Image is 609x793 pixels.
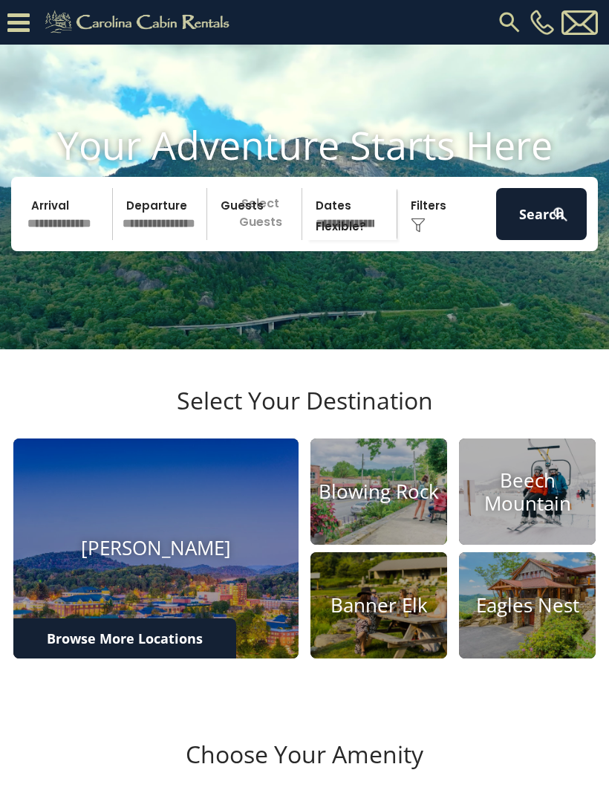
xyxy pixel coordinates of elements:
h4: Blowing Rock [310,480,447,503]
p: Select Guests [212,188,302,240]
a: Beech Mountain [459,438,596,545]
img: search-regular-white.png [551,205,570,224]
img: Khaki-logo.png [37,7,242,37]
img: filter--v1.png [411,218,426,233]
a: [PHONE_NUMBER] [527,10,558,35]
h3: Choose Your Amenity [11,740,598,792]
a: Eagles Nest [459,552,596,658]
h4: Banner Elk [310,594,447,617]
h4: Beech Mountain [459,469,596,515]
button: Search [496,188,587,240]
h1: Your Adventure Starts Here [11,122,598,168]
img: search-regular.svg [496,9,523,36]
h3: Select Your Destination [11,386,598,438]
a: Blowing Rock [310,438,447,545]
a: Banner Elk [310,552,447,658]
a: [PERSON_NAME] [13,438,299,658]
a: Browse More Locations [13,618,236,658]
h4: Eagles Nest [459,594,596,617]
h4: [PERSON_NAME] [13,537,299,560]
